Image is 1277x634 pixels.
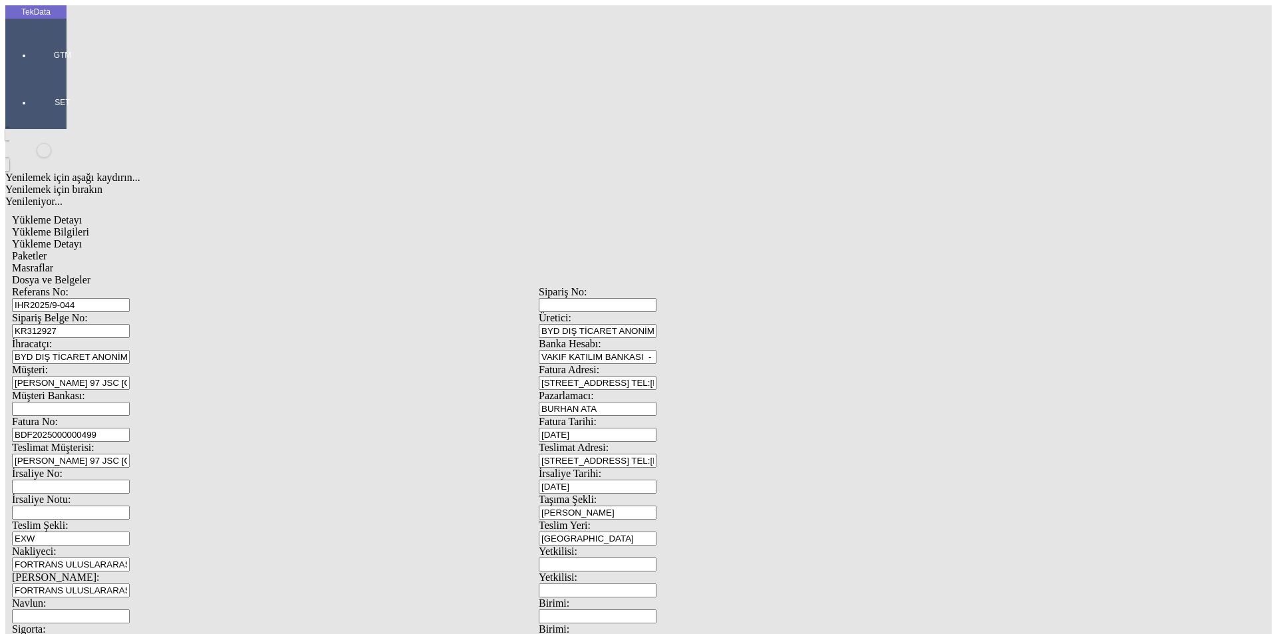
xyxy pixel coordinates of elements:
span: Teslim Şekli: [12,520,69,531]
span: İrsaliye Tarihi: [539,468,601,479]
span: Taşıma Şekli: [539,494,597,505]
span: Teslimat Adresi: [539,442,609,453]
div: Yenileniyor... [5,196,1072,208]
span: Navlun: [12,597,47,609]
span: Dosya ve Belgeler [12,274,90,285]
span: Yükleme Bilgileri [12,226,89,238]
span: GTM [43,50,82,61]
span: Yükleme Detayı [12,238,82,249]
span: Fatura Adresi: [539,364,599,375]
span: Masraflar [12,262,53,273]
span: Müşteri: [12,364,48,375]
span: Yetkilisi: [539,571,577,583]
span: Paketler [12,250,47,261]
span: Sipariş No: [539,286,587,297]
span: Pazarlamacı: [539,390,594,401]
span: Banka Hesabı: [539,338,601,349]
div: Yenilemek için bırakın [5,184,1072,196]
span: İrsaliye No: [12,468,63,479]
span: Yetkilisi: [539,546,577,557]
span: SET [43,97,82,108]
span: Referans No: [12,286,69,297]
span: Teslimat Müşterisi: [12,442,94,453]
div: TekData [5,7,67,17]
div: Yenilemek için aşağı kaydırın... [5,172,1072,184]
span: Fatura No: [12,416,58,427]
span: İrsaliye Notu: [12,494,71,505]
span: Nakliyeci: [12,546,57,557]
span: Yükleme Detayı [12,214,82,226]
span: Üretici: [539,312,571,323]
span: Teslim Yeri: [539,520,591,531]
span: Birimi: [539,597,569,609]
span: [PERSON_NAME]: [12,571,100,583]
span: İhracatçı: [12,338,52,349]
span: Fatura Tarihi: [539,416,597,427]
span: Müşteri Bankası: [12,390,85,401]
span: Sipariş Belge No: [12,312,88,323]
